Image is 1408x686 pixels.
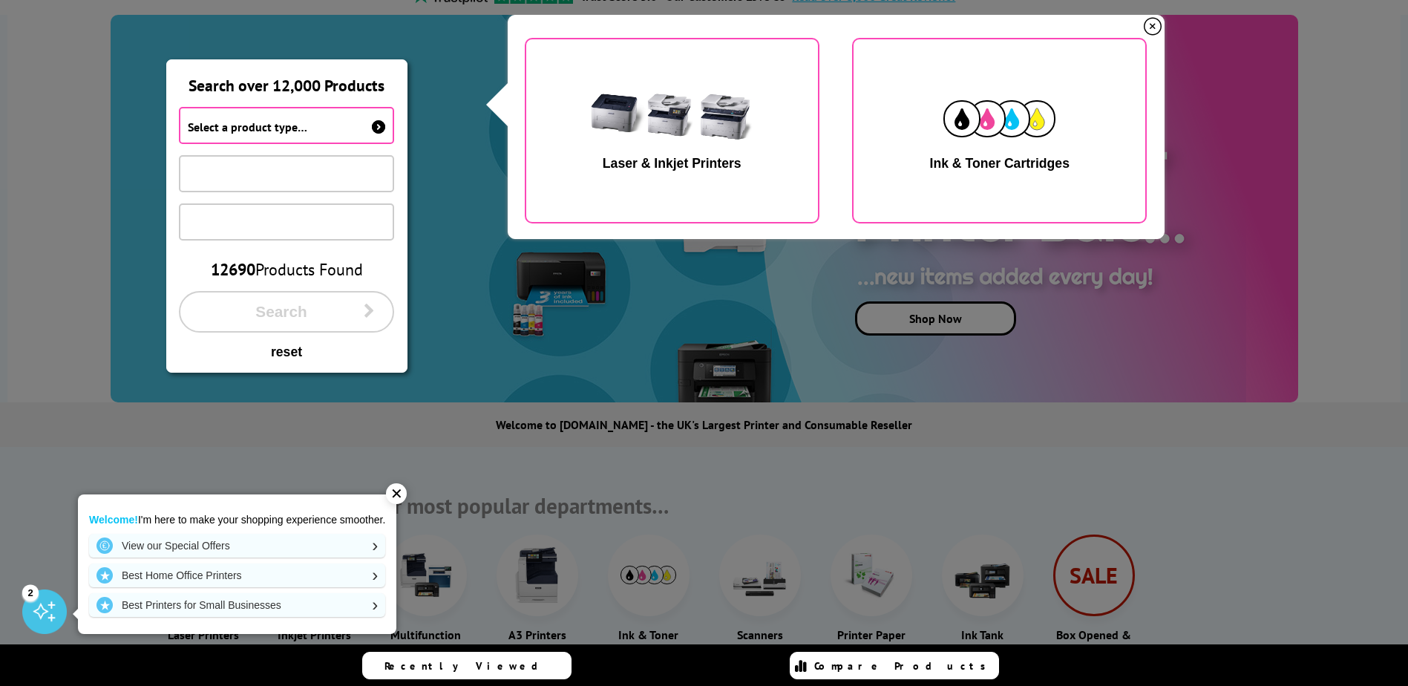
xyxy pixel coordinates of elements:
[22,584,39,601] div: 2
[362,652,572,679] a: Recently Viewed
[930,156,1070,171] div: Ink & Toner Cartridges
[211,259,255,280] span: 12690
[89,593,385,617] a: Best Printers for Small Businesses
[852,38,1147,223] button: ink & toner cartridges Ink & Toner Cartridges
[89,513,385,526] p: I'm here to make your shopping experience smoother.
[89,514,138,526] strong: Welcome!
[943,100,1055,137] img: ink & toner cartridges
[199,303,364,321] span: Search
[179,259,395,280] div: Products Found
[179,291,395,333] button: Search
[179,344,395,361] button: reset
[384,659,553,673] span: Recently Viewed
[386,483,407,504] div: ✕
[814,659,994,673] span: Compare Products
[790,652,999,679] a: Compare Products
[525,38,819,223] button: Laser printers & Inkjet printers Laser & Inkjet Printers
[167,60,407,96] div: Search over 12,000 Products
[188,120,307,134] span: Select a product type…
[603,156,741,171] div: Laser & Inkjet Printers
[578,72,765,166] img: Laser printers & Inkjet printers
[89,563,385,587] a: Best Home Office Printers
[89,534,385,558] a: View our Special Offers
